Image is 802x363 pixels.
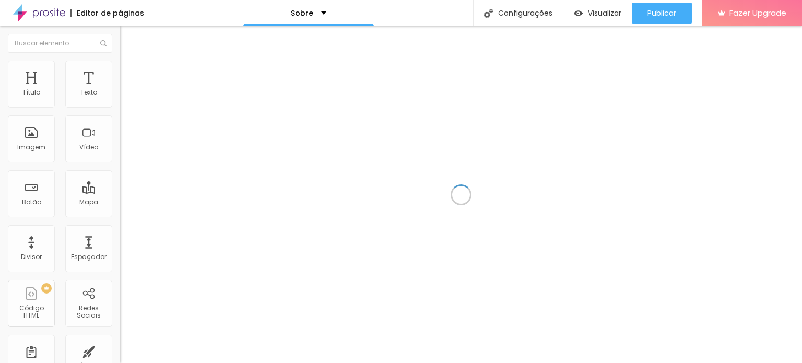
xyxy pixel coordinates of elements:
input: Buscar elemento [8,34,112,53]
button: Visualizar [563,3,632,24]
div: Texto [80,89,97,96]
div: Divisor [21,253,42,261]
div: Redes Sociais [68,305,109,320]
div: Vídeo [79,144,98,151]
button: Publicar [632,3,692,24]
span: Publicar [647,9,676,17]
img: view-1.svg [574,9,583,18]
span: Fazer Upgrade [729,8,786,17]
span: Visualizar [588,9,621,17]
div: Editor de páginas [70,9,144,17]
div: Botão [22,198,41,206]
div: Código HTML [10,305,52,320]
div: Espaçador [71,253,107,261]
div: Imagem [17,144,45,151]
img: Icone [484,9,493,18]
p: Sobre [291,9,313,17]
div: Mapa [79,198,98,206]
div: Título [22,89,40,96]
img: Icone [100,40,107,46]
